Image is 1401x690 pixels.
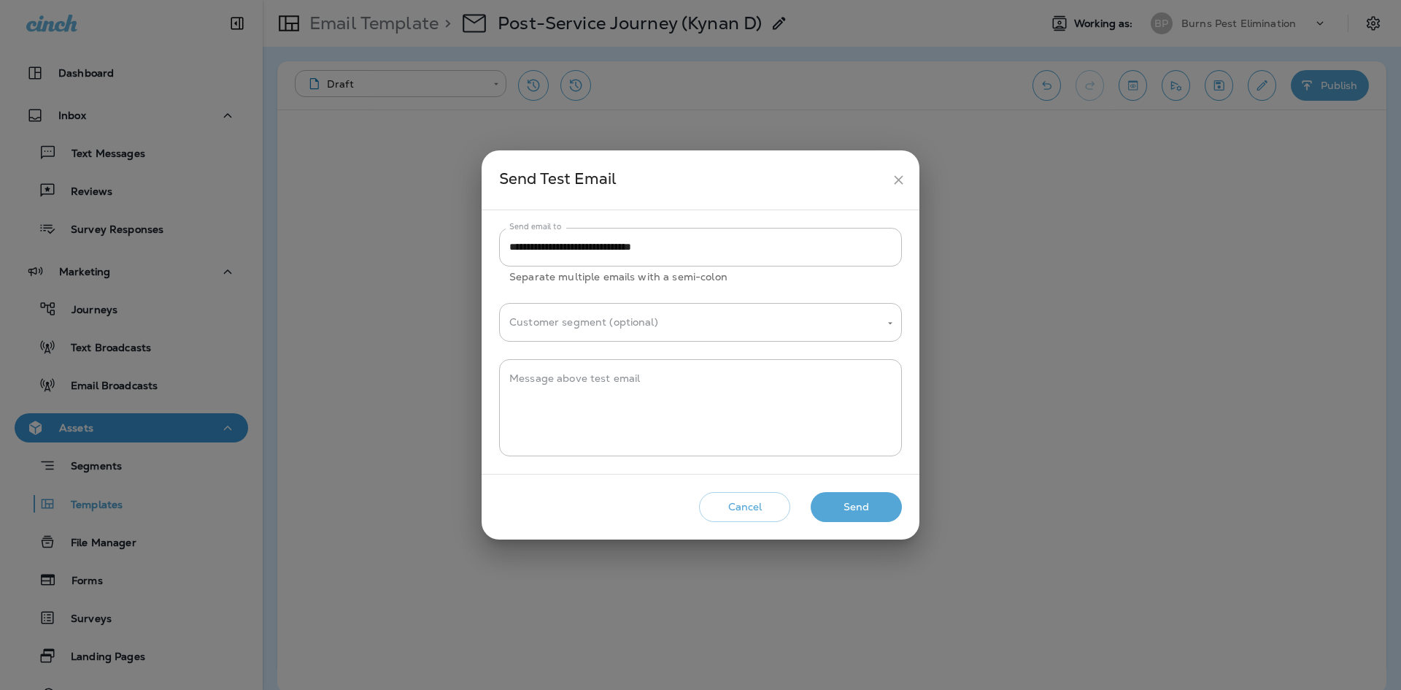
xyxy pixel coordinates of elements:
button: Cancel [699,492,790,522]
div: Send Test Email [499,166,885,193]
label: Send email to [509,221,561,232]
p: Separate multiple emails with a semi-colon [509,269,892,285]
button: Send [811,492,902,522]
button: Open [884,317,897,330]
button: close [885,166,912,193]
